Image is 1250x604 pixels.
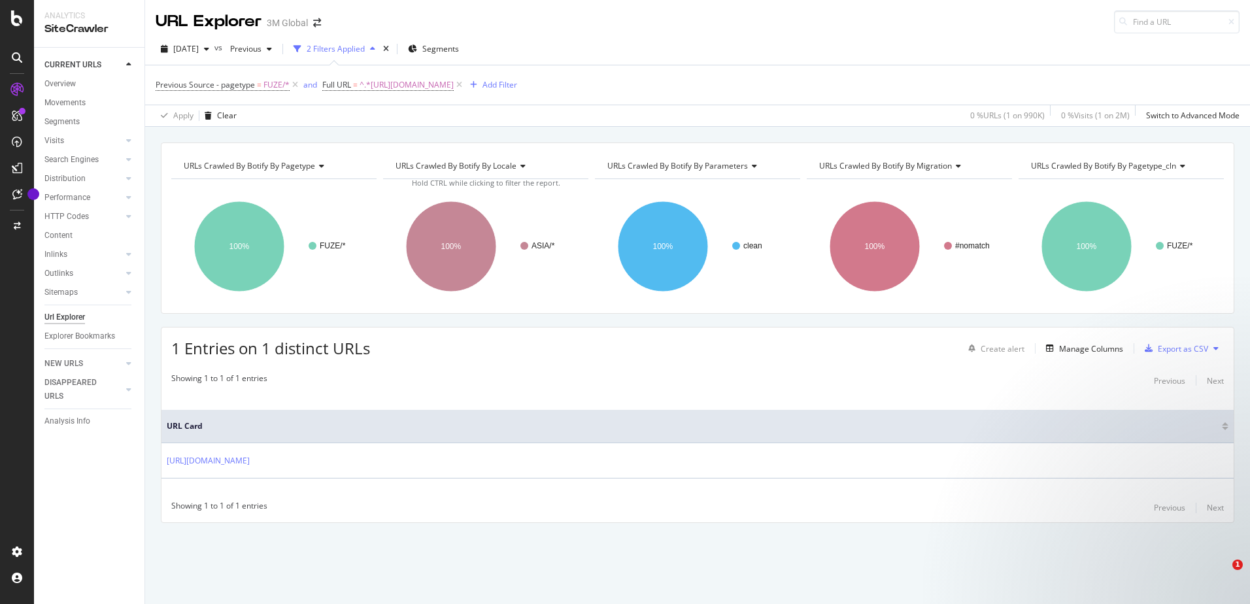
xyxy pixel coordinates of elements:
input: Find a URL [1114,10,1240,33]
a: Movements [44,96,135,110]
span: URLs Crawled By Botify By pagetype_cln [1031,160,1176,171]
button: Next [1207,373,1224,388]
svg: A chart. [807,190,1012,303]
div: Showing 1 to 1 of 1 entries [171,500,267,516]
svg: A chart. [1019,190,1224,303]
a: Inlinks [44,248,122,261]
text: FUZE/* [1167,241,1193,250]
svg: A chart. [383,190,588,303]
div: Search Engines [44,153,99,167]
span: 1 Entries on 1 distinct URLs [171,337,370,359]
div: arrow-right-arrow-left [313,18,321,27]
div: and [303,79,317,90]
h4: URLs Crawled By Botify By pagetype [181,156,365,176]
div: Tooltip anchor [27,188,39,200]
a: [URL][DOMAIN_NAME] [167,454,250,467]
a: Analysis Info [44,414,135,428]
a: Sitemaps [44,286,122,299]
h4: URLs Crawled By Botify By pagetype_cln [1028,156,1212,176]
button: Apply [156,105,194,126]
button: [DATE] [156,39,214,59]
span: FUZE/* [263,76,290,94]
a: DISAPPEARED URLS [44,376,122,403]
div: Next [1207,375,1224,386]
a: Url Explorer [44,310,135,324]
div: NEW URLS [44,357,83,371]
div: 3M Global [267,16,308,29]
h4: URLs Crawled By Botify By migration [817,156,1000,176]
div: 2 Filters Applied [307,43,365,54]
a: Content [44,229,135,243]
button: Export as CSV [1140,338,1208,359]
div: Showing 1 to 1 of 1 entries [171,373,267,388]
button: Switch to Advanced Mode [1141,105,1240,126]
div: Distribution [44,172,86,186]
div: Content [44,229,73,243]
svg: A chart. [595,190,800,303]
div: CURRENT URLS [44,58,101,72]
span: 1 [1232,560,1243,570]
text: 100% [229,242,250,251]
div: Sitemaps [44,286,78,299]
span: URLs Crawled By Botify By migration [819,160,952,171]
div: Overview [44,77,76,91]
div: DISAPPEARED URLS [44,376,110,403]
iframe: Intercom live chat [1206,560,1237,591]
text: FUZE/* [320,241,346,250]
div: URL Explorer [156,10,262,33]
button: Add Filter [465,77,517,93]
svg: A chart. [171,190,377,303]
span: Full URL [322,79,351,90]
div: Explorer Bookmarks [44,329,115,343]
div: Export as CSV [1158,343,1208,354]
button: Previous [225,39,277,59]
div: Analytics [44,10,134,22]
div: Inlinks [44,248,67,261]
span: URLs Crawled By Botify By parameters [607,160,748,171]
button: Create alert [963,338,1024,359]
span: Previous Source - pagetype [156,79,255,90]
a: Overview [44,77,135,91]
div: HTTP Codes [44,210,89,224]
a: HTTP Codes [44,210,122,224]
div: Outlinks [44,267,73,280]
div: Performance [44,191,90,205]
text: ASIA/* [532,241,555,250]
div: Manage Columns [1059,343,1123,354]
div: Previous [1154,375,1185,386]
div: 0 % Visits ( 1 on 2M ) [1061,110,1130,121]
text: 100% [865,242,885,251]
a: CURRENT URLS [44,58,122,72]
button: 2 Filters Applied [288,39,380,59]
a: NEW URLS [44,357,122,371]
div: Switch to Advanced Mode [1146,110,1240,121]
a: Segments [44,115,135,129]
a: Search Engines [44,153,122,167]
button: Previous [1154,373,1185,388]
span: Hold CTRL while clicking to filter the report. [412,178,560,188]
div: Apply [173,110,194,121]
div: Analysis Info [44,414,90,428]
a: Performance [44,191,122,205]
div: Add Filter [482,79,517,90]
button: and [303,78,317,91]
div: Visits [44,134,64,148]
div: 0 % URLs ( 1 on 990K ) [970,110,1045,121]
div: times [380,42,392,56]
span: ^.*[URL][DOMAIN_NAME] [360,76,454,94]
button: Clear [199,105,237,126]
span: Segments [422,43,459,54]
text: 100% [653,242,673,251]
h4: URLs Crawled By Botify By locale [393,156,577,176]
text: 100% [441,242,462,251]
button: Manage Columns [1041,341,1123,356]
span: = [353,79,358,90]
a: Visits [44,134,122,148]
div: SiteCrawler [44,22,134,37]
span: 2025 Sep. 14th [173,43,199,54]
div: Movements [44,96,86,110]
